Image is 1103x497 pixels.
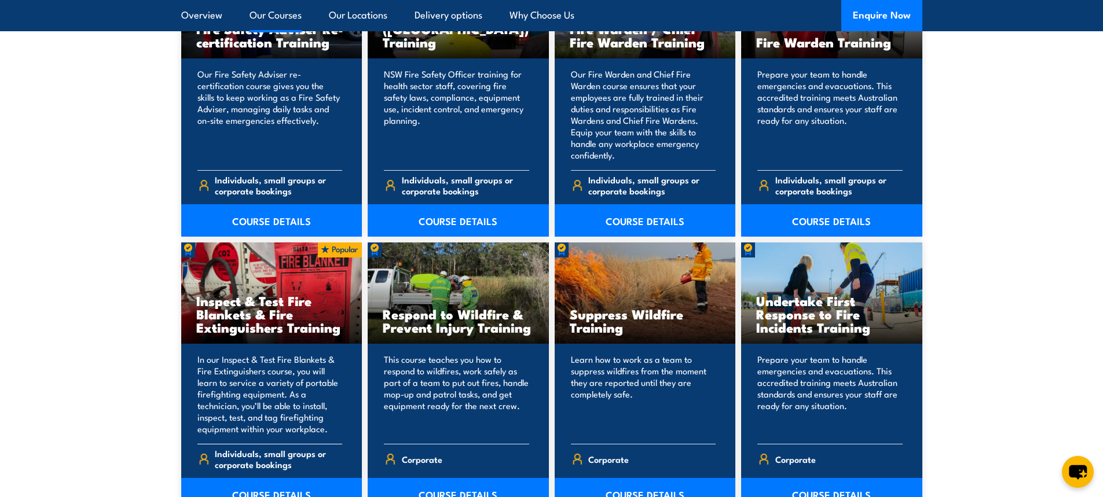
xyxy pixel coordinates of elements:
[402,174,529,196] span: Individuals, small groups or corporate bookings
[757,68,903,161] p: Prepare your team to handle emergencies and evacuations. This accredited training meets Australia...
[555,204,736,237] a: COURSE DETAILS
[1062,456,1094,488] button: chat-button
[383,9,534,49] h3: Fire Safety Officer ([GEOGRAPHIC_DATA]) Training
[756,35,907,49] h3: Fire Warden Training
[570,22,721,49] h3: Fire Warden / Chief Fire Warden Training
[756,294,907,334] h3: Undertake First Response to Fire Incidents Training
[368,204,549,237] a: COURSE DETAILS
[384,354,529,435] p: This course teaches you how to respond to wildfires, work safely as part of a team to put out fir...
[197,354,343,435] p: In our Inspect & Test Fire Blankets & Fire Extinguishers course, you will learn to service a vari...
[402,450,442,468] span: Corporate
[383,307,534,334] h3: Respond to Wildfire & Prevent Injury Training
[196,294,347,334] h3: Inspect & Test Fire Blankets & Fire Extinguishers Training
[775,174,903,196] span: Individuals, small groups or corporate bookings
[181,204,362,237] a: COURSE DETAILS
[775,450,816,468] span: Corporate
[757,354,903,435] p: Prepare your team to handle emergencies and evacuations. This accredited training meets Australia...
[571,68,716,161] p: Our Fire Warden and Chief Fire Warden course ensures that your employees are fully trained in the...
[588,450,629,468] span: Corporate
[741,204,922,237] a: COURSE DETAILS
[570,307,721,334] h3: Suppress Wildfire Training
[215,448,342,470] span: Individuals, small groups or corporate bookings
[384,68,529,161] p: NSW Fire Safety Officer training for health sector staff, covering fire safety laws, compliance, ...
[571,354,716,435] p: Learn how to work as a team to suppress wildfires from the moment they are reported until they ar...
[588,174,716,196] span: Individuals, small groups or corporate bookings
[197,68,343,161] p: Our Fire Safety Adviser re-certification course gives you the skills to keep working as a Fire Sa...
[196,22,347,49] h3: Fire Safety Adviser Re-certification Training
[215,174,342,196] span: Individuals, small groups or corporate bookings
